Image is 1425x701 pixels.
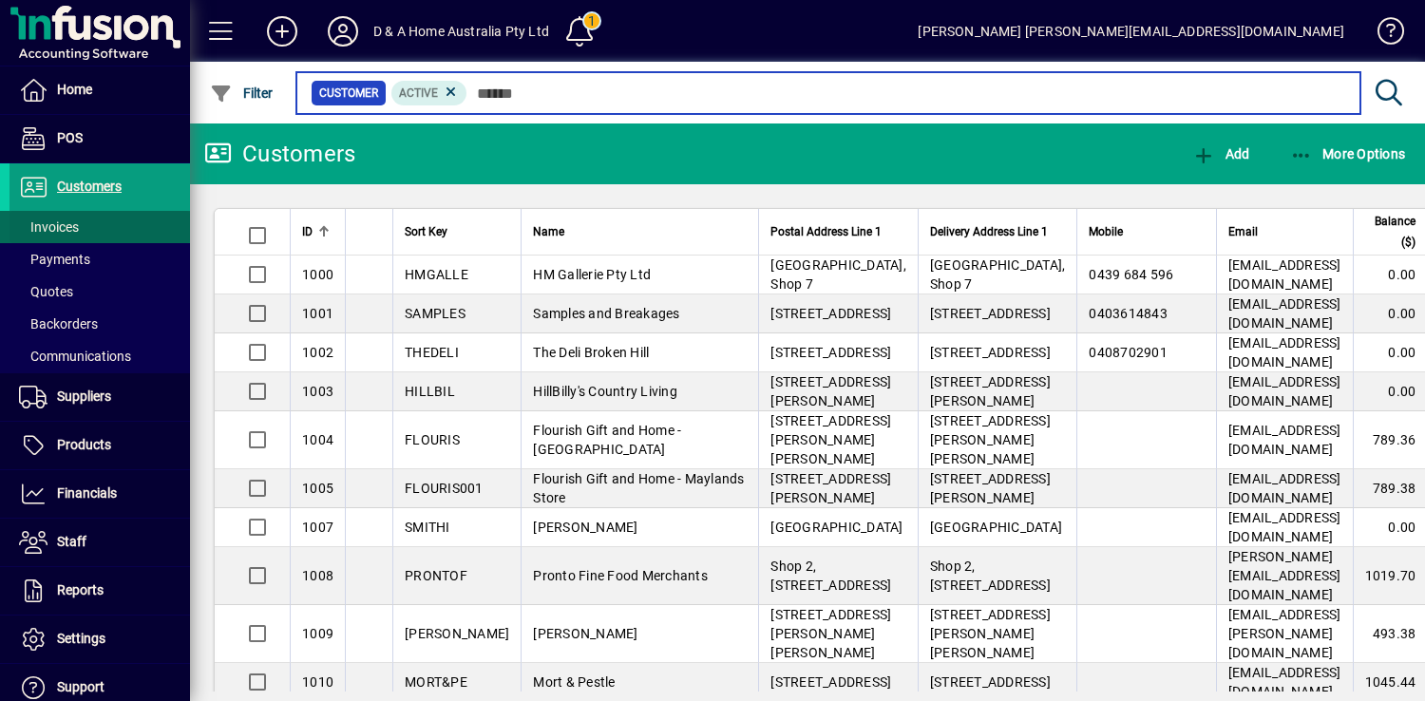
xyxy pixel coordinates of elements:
[373,16,549,47] div: D & A Home Australia Pty Ltd
[1228,296,1341,331] span: [EMAIL_ADDRESS][DOMAIN_NAME]
[1228,665,1341,699] span: [EMAIL_ADDRESS][DOMAIN_NAME]
[405,568,467,583] span: PRONTOF
[1089,221,1123,242] span: Mobile
[405,432,460,447] span: FLOURIS
[405,520,450,535] span: SMITHI
[1228,257,1341,292] span: [EMAIL_ADDRESS][DOMAIN_NAME]
[57,437,111,452] span: Products
[302,568,333,583] span: 1008
[1228,335,1341,369] span: [EMAIL_ADDRESS][DOMAIN_NAME]
[1285,137,1411,171] button: More Options
[1228,221,1341,242] div: Email
[57,388,111,404] span: Suppliers
[405,267,468,282] span: HMGALLE
[770,221,882,242] span: Postal Address Line 1
[302,221,333,242] div: ID
[1089,306,1168,321] span: 0403614843
[9,211,190,243] a: Invoices
[302,221,313,242] span: ID
[930,306,1051,321] span: [STREET_ADDRESS]
[930,413,1051,466] span: [STREET_ADDRESS][PERSON_NAME][PERSON_NAME]
[533,221,564,242] span: Name
[1228,221,1258,242] span: Email
[405,384,455,399] span: HILLBIL
[918,16,1344,47] div: [PERSON_NAME] [PERSON_NAME][EMAIL_ADDRESS][DOMAIN_NAME]
[205,76,278,110] button: Filter
[9,308,190,340] a: Backorders
[302,384,333,399] span: 1003
[302,481,333,496] span: 1005
[770,413,891,466] span: [STREET_ADDRESS][PERSON_NAME][PERSON_NAME]
[770,607,891,660] span: [STREET_ADDRESS][PERSON_NAME][PERSON_NAME]
[9,519,190,566] a: Staff
[302,626,333,641] span: 1009
[405,345,459,360] span: THEDELI
[319,84,378,103] span: Customer
[302,520,333,535] span: 1007
[9,243,190,275] a: Payments
[57,130,83,145] span: POS
[1290,146,1406,161] span: More Options
[9,470,190,518] a: Financials
[19,316,98,332] span: Backorders
[533,674,615,690] span: Mort & Pestle
[19,349,131,364] span: Communications
[19,252,90,267] span: Payments
[405,674,467,690] span: MORT&PE
[770,471,891,505] span: [STREET_ADDRESS][PERSON_NAME]
[770,257,906,292] span: [GEOGRAPHIC_DATA], Shop 7
[57,485,117,501] span: Financials
[1089,267,1173,282] span: 0439 684 596
[57,82,92,97] span: Home
[57,679,104,694] span: Support
[770,306,891,321] span: [STREET_ADDRESS]
[770,520,902,535] span: [GEOGRAPHIC_DATA]
[57,179,122,194] span: Customers
[252,14,313,48] button: Add
[1228,471,1341,505] span: [EMAIL_ADDRESS][DOMAIN_NAME]
[9,373,190,421] a: Suppliers
[1228,423,1341,457] span: [EMAIL_ADDRESS][DOMAIN_NAME]
[930,607,1051,660] span: [STREET_ADDRESS][PERSON_NAME][PERSON_NAME]
[1228,549,1341,602] span: [PERSON_NAME][EMAIL_ADDRESS][DOMAIN_NAME]
[9,567,190,615] a: Reports
[302,674,333,690] span: 1010
[1192,146,1249,161] span: Add
[302,267,333,282] span: 1000
[770,374,891,408] span: [STREET_ADDRESS][PERSON_NAME]
[930,674,1051,690] span: [STREET_ADDRESS]
[533,568,708,583] span: Pronto Fine Food Merchants
[533,306,679,321] span: Samples and Breakages
[770,674,891,690] span: [STREET_ADDRESS]
[302,306,333,321] span: 1001
[1365,211,1416,253] span: Balance ($)
[533,384,677,399] span: HillBilly's Country Living
[930,559,1051,593] span: Shop 2, [STREET_ADDRESS]
[1363,4,1401,66] a: Knowledge Base
[313,14,373,48] button: Profile
[19,284,73,299] span: Quotes
[533,345,649,360] span: The Deli Broken Hill
[302,432,333,447] span: 1004
[533,267,651,282] span: HM Gallerie Pty Ltd
[533,520,637,535] span: [PERSON_NAME]
[9,66,190,114] a: Home
[405,306,465,321] span: SAMPLES
[210,85,274,101] span: Filter
[930,374,1051,408] span: [STREET_ADDRESS][PERSON_NAME]
[533,626,637,641] span: [PERSON_NAME]
[1228,374,1341,408] span: [EMAIL_ADDRESS][DOMAIN_NAME]
[57,582,104,597] span: Reports
[391,81,467,105] mat-chip: Activation Status: Active
[9,616,190,663] a: Settings
[9,115,190,162] a: POS
[19,219,79,235] span: Invoices
[405,221,447,242] span: Sort Key
[1089,221,1205,242] div: Mobile
[930,471,1051,505] span: [STREET_ADDRESS][PERSON_NAME]
[204,139,355,169] div: Customers
[930,221,1048,242] span: Delivery Address Line 1
[1228,510,1341,544] span: [EMAIL_ADDRESS][DOMAIN_NAME]
[930,345,1051,360] span: [STREET_ADDRESS]
[9,422,190,469] a: Products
